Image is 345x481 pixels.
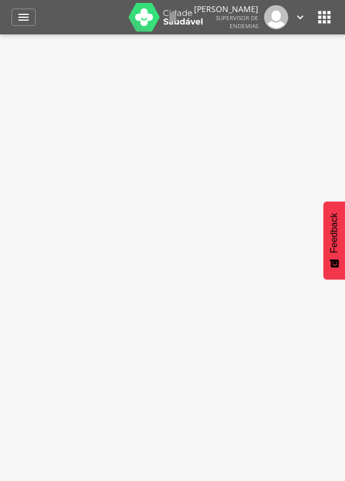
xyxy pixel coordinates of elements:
i:  [294,11,307,24]
i:  [17,10,30,24]
i:  [315,8,334,26]
span: Supervisor de Endemias [216,14,258,30]
a:  [11,9,36,26]
button: Feedback - Mostrar pesquisa [323,201,345,280]
a:  [166,5,180,29]
a:  [294,5,307,29]
span: Feedback [329,213,339,253]
p: [PERSON_NAME] [194,5,258,13]
i:  [166,10,180,24]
